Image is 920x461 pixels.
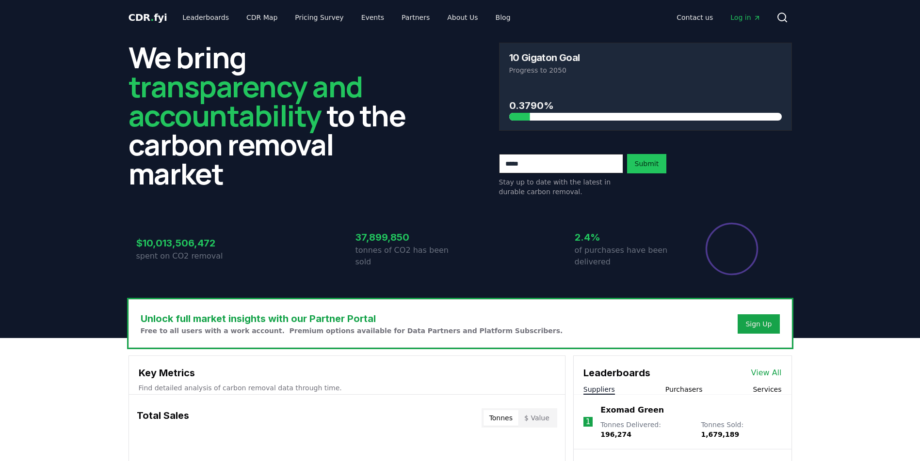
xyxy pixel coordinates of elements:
h3: Leaderboards [583,366,650,380]
p: Stay up to date with the latest in durable carbon removal. [499,177,623,197]
a: Pricing Survey [287,9,351,26]
h3: 37,899,850 [355,230,460,245]
button: $ Value [518,410,555,426]
p: Free to all users with a work account. Premium options available for Data Partners and Platform S... [141,326,563,336]
span: transparency and accountability [129,66,363,135]
a: View All [751,367,782,379]
h3: 0.3790% [509,98,782,113]
button: Submit [627,154,667,173]
button: Purchasers [665,384,703,394]
a: Sign Up [745,319,772,329]
a: CDR.fyi [129,11,167,24]
span: 196,274 [600,430,631,438]
p: Find detailed analysis of carbon removal data through time. [139,383,555,393]
h3: $10,013,506,472 [136,236,241,250]
a: About Us [439,9,485,26]
button: Suppliers [583,384,615,394]
div: Percentage of sales delivered [705,222,759,276]
p: of purchases have been delivered [575,245,679,268]
p: tonnes of CO2 has been sold [355,245,460,268]
nav: Main [669,9,768,26]
button: Tonnes [484,410,518,426]
a: Leaderboards [175,9,237,26]
h3: Unlock full market insights with our Partner Portal [141,311,563,326]
span: Log in [730,13,760,22]
h3: 10 Gigaton Goal [509,53,580,62]
a: Events [354,9,392,26]
a: Exomad Green [600,404,664,416]
p: spent on CO2 removal [136,250,241,262]
p: Tonnes Sold : [701,420,781,439]
a: Contact us [669,9,721,26]
span: . [150,12,154,23]
p: Tonnes Delivered : [600,420,691,439]
h3: Total Sales [137,408,189,428]
a: Log in [723,9,768,26]
a: Partners [394,9,437,26]
nav: Main [175,9,518,26]
a: Blog [488,9,518,26]
p: 1 [585,416,590,428]
span: 1,679,189 [701,430,739,438]
a: CDR Map [239,9,285,26]
button: Services [753,384,781,394]
span: CDR fyi [129,12,167,23]
h3: Key Metrics [139,366,555,380]
p: Progress to 2050 [509,65,782,75]
button: Sign Up [738,314,779,334]
h2: We bring to the carbon removal market [129,43,421,188]
h3: 2.4% [575,230,679,245]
